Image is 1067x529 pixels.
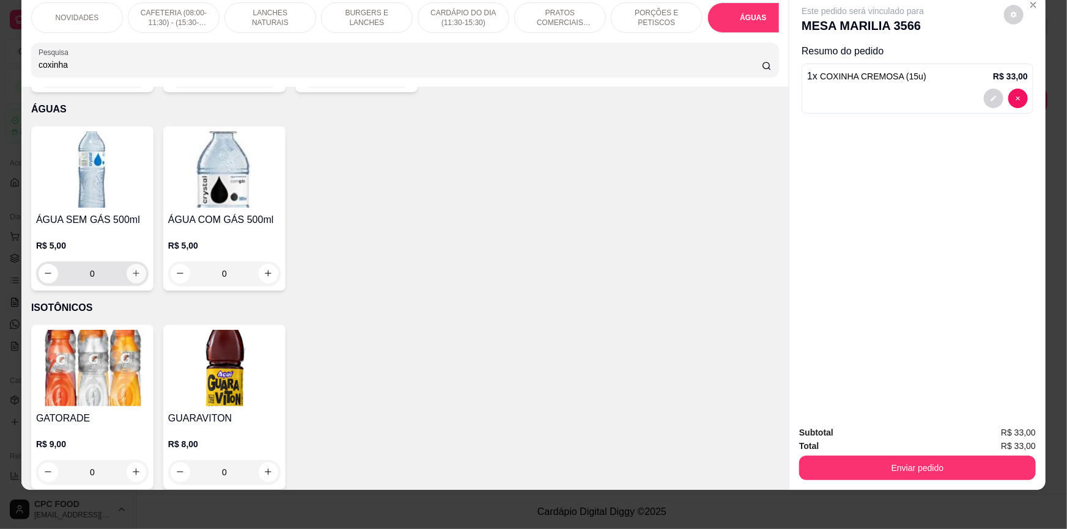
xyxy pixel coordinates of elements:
[1004,5,1024,24] button: decrease-product-quantity
[168,438,281,450] p: R$ 8,00
[31,301,779,315] p: ISOTÔNICOS
[428,8,499,27] p: CARDÁPIO DO DIA (11:30-15:30)
[331,8,402,27] p: BURGERS E LANCHES
[984,89,1003,108] button: decrease-product-quantity
[36,213,149,227] h4: ÁGUA SEM GÁS 500ml
[39,264,58,283] button: decrease-product-quantity
[168,131,281,208] img: product-image
[740,13,766,23] p: ÁGUAS
[799,428,833,437] strong: Subtotal
[168,239,281,252] p: R$ 5,00
[235,8,306,27] p: LANCHES NATURAIS
[799,456,1036,480] button: Enviar pedido
[127,264,146,283] button: increase-product-quantity
[525,8,596,27] p: PRATOS COMERCIAIS (11:30-15:30)
[127,462,146,482] button: increase-product-quantity
[993,70,1028,82] p: R$ 33,00
[36,411,149,426] h4: GATORADE
[171,264,190,283] button: decrease-product-quantity
[56,13,99,23] p: NOVIDADES
[168,411,281,426] h4: GUARAVITON
[168,213,281,227] h4: ÁGUA COM GÁS 500ml
[1001,426,1036,439] span: R$ 33,00
[168,330,281,406] img: product-image
[802,17,924,34] p: MESA MARILIA 3566
[259,264,278,283] button: increase-product-quantity
[1008,89,1028,108] button: decrease-product-quantity
[799,441,819,451] strong: Total
[807,69,926,84] p: 1 x
[171,462,190,482] button: decrease-product-quantity
[31,102,779,117] p: ÁGUAS
[802,44,1033,59] p: Resumo do pedido
[621,8,692,27] p: PORÇÕES E PETISCOS
[36,438,149,450] p: R$ 9,00
[259,462,278,482] button: increase-product-quantity
[1001,439,1036,453] span: R$ 33,00
[36,330,149,406] img: product-image
[39,47,73,57] label: Pesquisa
[802,5,924,17] p: Este pedido será vinculado para
[36,131,149,208] img: product-image
[39,462,58,482] button: decrease-product-quantity
[39,59,762,71] input: Pesquisa
[138,8,209,27] p: CAFETERIA (08:00-11:30) - (15:30-18:00)
[36,239,149,252] p: R$ 5,00
[820,71,926,81] span: COXINHA CREMOSA (15u)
